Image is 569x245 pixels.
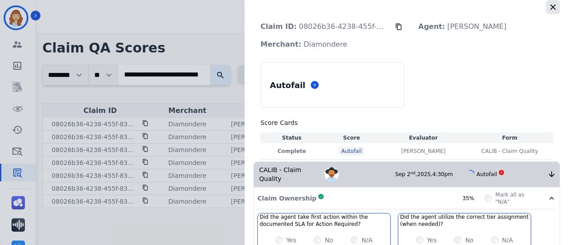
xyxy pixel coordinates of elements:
h3: Score Cards [260,118,553,127]
div: Autofail [477,171,497,178]
label: Yes [286,236,297,245]
label: Mark all as "N/A" [495,191,537,205]
th: Form [467,133,553,143]
div: ✕ [499,170,504,175]
th: Evaluator [380,133,466,143]
strong: Claim ID: [260,22,297,31]
label: No [465,236,473,245]
label: Yes [427,236,437,245]
h3: Did the agent utilize the correct tier assignment (when needed)? [400,213,529,228]
p: Diamondere [253,36,354,53]
label: N/A [502,236,513,245]
div: CALIB - Claim Quality [254,162,325,187]
span: CALIB - Claim Quality [481,148,538,155]
div: Autofail [268,77,307,93]
label: No [325,236,333,245]
label: N/A [361,236,373,245]
span: 4:30pm [433,171,453,177]
p: Complete [262,148,321,155]
p: Claim Ownership [257,194,317,203]
div: Sep 2 , 2025 , [395,171,466,178]
img: Avatar [325,167,339,181]
sup: nd [410,171,415,175]
th: Score [323,133,381,143]
p: 08026b36-4238-455f-832e-bcdcc263af9a [253,18,395,36]
div: 35% [462,195,485,202]
strong: Agent: [418,22,445,31]
p: [PERSON_NAME] [411,18,513,36]
div: Autofail [339,147,365,156]
th: Status [260,133,323,143]
strong: Merchant: [260,40,301,48]
p: [PERSON_NAME] [401,148,445,155]
h3: Did the agent take first action within the documented SLA for Action Required? [260,213,389,228]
